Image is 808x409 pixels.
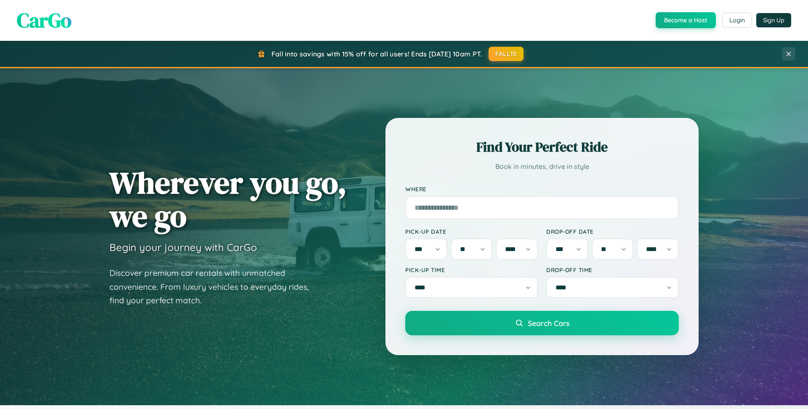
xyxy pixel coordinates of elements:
[756,13,791,27] button: Sign Up
[109,266,320,307] p: Discover premium car rentals with unmatched convenience. From luxury vehicles to everyday rides, ...
[271,50,482,58] span: Fall into savings with 15% off for all users! Ends [DATE] 10am PT.
[17,6,72,34] span: CarGo
[656,12,716,28] button: Become a Host
[546,266,679,273] label: Drop-off Time
[405,266,538,273] label: Pick-up Time
[546,228,679,235] label: Drop-off Date
[405,160,679,173] p: Book in minutes, drive in style
[489,47,524,61] button: FALL15
[109,241,257,254] h3: Begin your journey with CarGo
[109,166,347,233] h1: Wherever you go, we go
[405,228,538,235] label: Pick-up Date
[405,311,679,335] button: Search Cars
[405,185,679,192] label: Where
[405,138,679,156] h2: Find Your Perfect Ride
[722,13,752,28] button: Login
[528,318,569,328] span: Search Cars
